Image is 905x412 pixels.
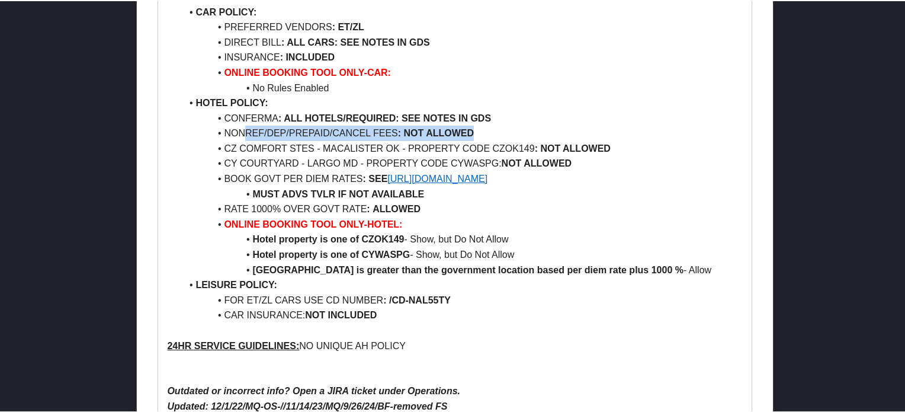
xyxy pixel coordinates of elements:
strong: : ALL HOTELS/REQUIRED: SEE NOTES IN GDS [278,112,491,122]
strong: : [332,21,335,31]
li: BOOK GOVT PER DIEM RATES [181,170,742,186]
strong: : [367,203,370,213]
strong: NOT ALLOWED [502,157,572,167]
strong: [GEOGRAPHIC_DATA] is greater than the government location based per diem rate plus 1000 % [252,264,683,274]
strong: Hotel property is one of CZOK149 [252,233,404,243]
li: INSURANCE [181,49,742,64]
strong: : NOT ALLOWED [535,142,611,152]
strong: ET/ZL [338,21,364,31]
li: CAR INSURANCE: [181,306,742,322]
li: NONREF/DEP/PREPAID/CANCEL FEES [181,124,742,140]
strong: Hotel property is one of CYWASPG [252,248,410,258]
li: FOR ET/ZL CARS USE CD NUMBER [181,292,742,307]
li: - Show, but Do Not Allow [181,231,742,246]
li: CONFERMA [181,110,742,125]
li: DIRECT BILL [181,34,742,49]
strong: : NOT ALLOWED [398,127,474,137]
strong: LEISURE POLICY: [195,279,277,289]
p: NO UNIQUE AH POLICY [167,337,742,353]
em: Outdated or incorrect info? Open a JIRA ticket under Operations. [167,385,460,395]
a: [URL][DOMAIN_NAME] [387,173,487,183]
li: PREFERRED VENDORS [181,18,742,34]
strong: : SEE [363,173,388,183]
li: CY COURTYARD - LARGO MD - PROPERTY CODE CYWASPG: [181,155,742,170]
strong: : /CD-NAL55TY [383,294,451,304]
em: Updated: 12/1/22/MQ-OS-//11/14/23/MQ/9/26/24/BF-removed FS [167,400,447,410]
strong: : INCLUDED [280,51,335,61]
strong: MUST ADVS TVLR IF NOT AVAILABLE [252,188,424,198]
li: No Rules Enabled [181,79,742,95]
strong: NOT INCLUDED [305,309,377,319]
strong: ALLOWED [373,203,421,213]
strong: ONLINE BOOKING TOOL ONLY-CAR: [224,66,391,76]
strong: : ALL CARS: SEE NOTES IN GDS [281,36,430,46]
strong: HOTEL POLICY: [195,97,268,107]
u: 24HR SERVICE GUIDELINES: [167,340,299,350]
li: RATE 1000% OVER GOVT RATE [181,200,742,216]
li: CZ COMFORT STES - MACALISTER OK - PROPERTY CODE CZOK149 [181,140,742,155]
li: - Allow [181,261,742,277]
strong: CAR POLICY: [195,6,256,16]
strong: ONLINE BOOKING TOOL ONLY-HOTEL: [224,218,402,228]
li: - Show, but Do Not Allow [181,246,742,261]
